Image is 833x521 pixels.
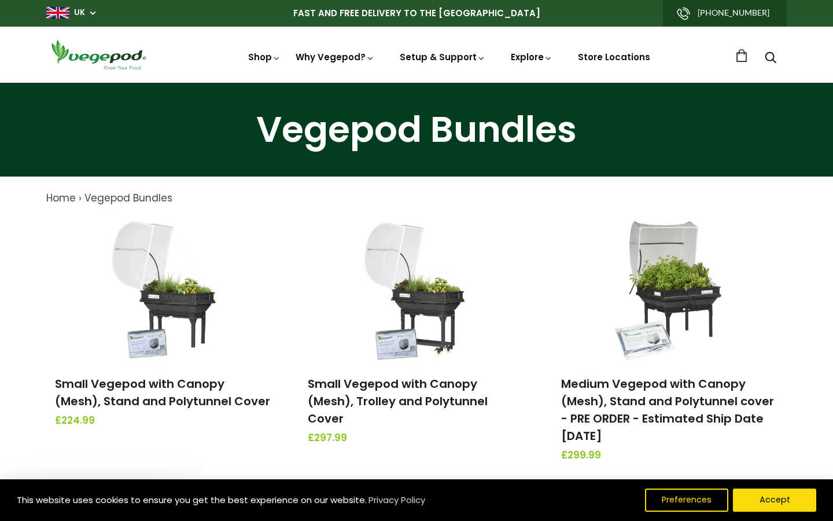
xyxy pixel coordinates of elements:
[14,112,819,148] h1: Vegepod Bundles
[400,51,485,63] a: Setup & Support
[308,431,525,446] span: £297.99
[74,7,85,19] a: UK
[84,191,172,205] a: Vegepod Bundles
[46,38,150,71] img: Vegepod
[46,7,69,19] img: gb_large.png
[55,376,270,409] a: Small Vegepod with Canopy (Mesh), Stand and Polytunnel Cover
[561,448,778,463] span: £299.99
[356,218,477,362] img: Small Vegepod with Canopy (Mesh), Trolley and Polytunnel Cover
[645,489,728,512] button: Preferences
[733,489,816,512] button: Accept
[46,191,787,206] nav: breadcrumbs
[578,51,650,63] a: Store Locations
[17,494,367,506] span: This website uses cookies to ensure you get the best experience on our website.
[609,218,730,362] img: Medium Vegepod with Canopy (Mesh), Stand and Polytunnel cover - PRE ORDER - Estimated Ship Date O...
[79,191,82,205] span: ›
[103,218,224,362] img: Small Vegepod with Canopy (Mesh), Stand and Polytunnel Cover
[248,51,281,63] a: Shop
[308,376,488,427] a: Small Vegepod with Canopy (Mesh), Trolley and Polytunnel Cover
[511,51,552,63] a: Explore
[296,51,374,63] a: Why Vegepod?
[55,413,272,428] span: £224.99
[46,191,76,205] a: Home
[765,53,776,65] a: Search
[561,376,774,444] a: Medium Vegepod with Canopy (Mesh), Stand and Polytunnel cover - PRE ORDER - Estimated Ship Date [...
[367,490,427,511] a: Privacy Policy (opens in a new tab)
